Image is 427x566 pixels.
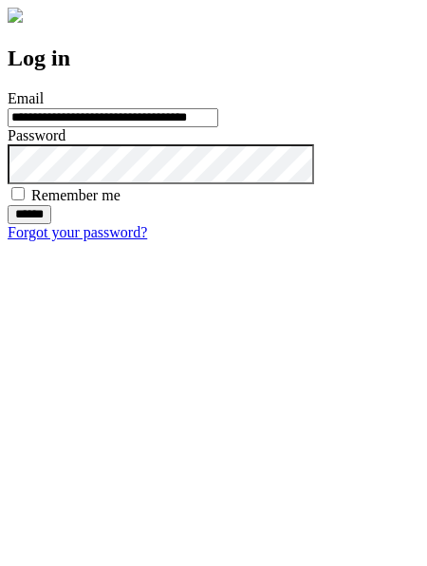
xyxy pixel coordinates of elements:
h2: Log in [8,46,419,71]
img: logo-4e3dc11c47720685a147b03b5a06dd966a58ff35d612b21f08c02c0306f2b779.png [8,8,23,23]
label: Remember me [31,187,121,203]
a: Forgot your password? [8,224,147,240]
label: Password [8,127,65,143]
label: Email [8,90,44,106]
